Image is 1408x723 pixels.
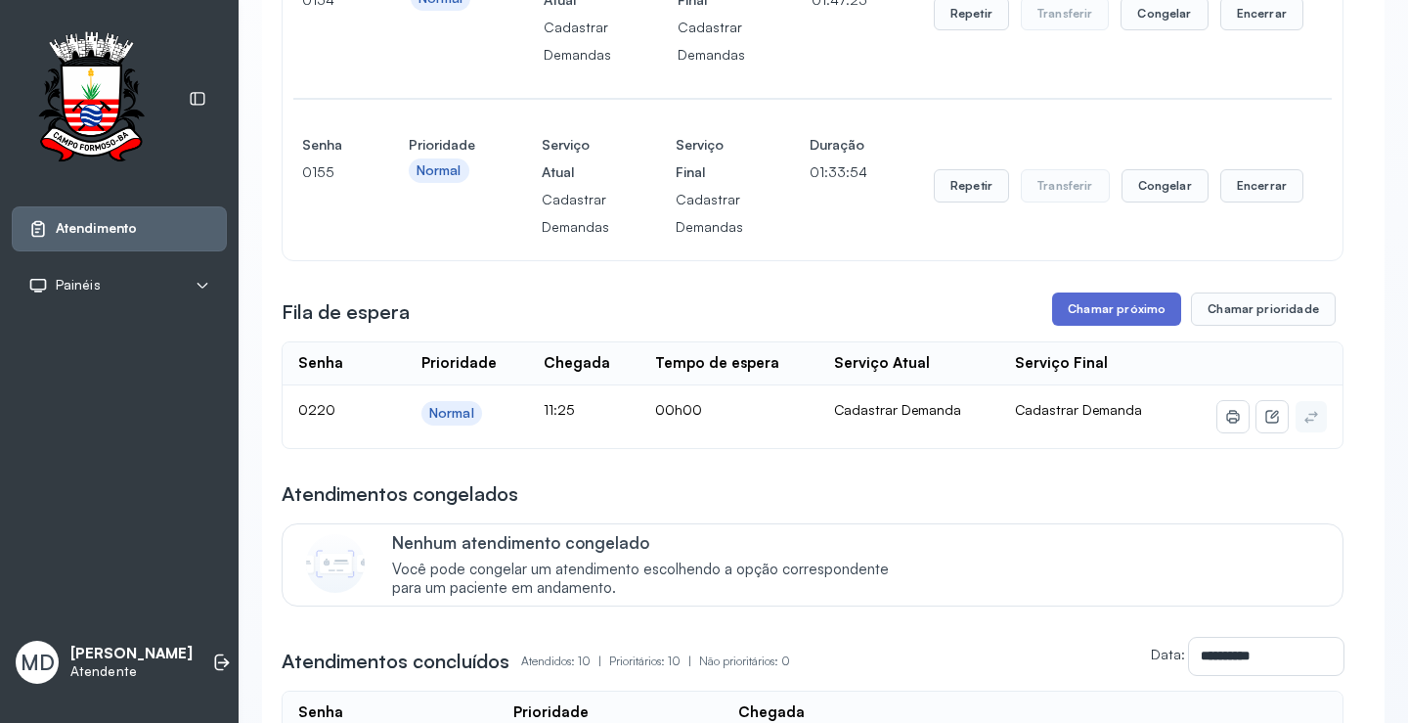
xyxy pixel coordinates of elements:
p: 01:33:54 [810,158,867,186]
div: Chegada [544,354,610,373]
h4: Senha [302,131,342,158]
span: | [688,654,691,668]
div: Senha [298,354,343,373]
div: Serviço Atual [834,354,930,373]
a: Atendimento [28,219,210,239]
button: Transferir [1021,169,1110,203]
h4: Serviço Atual [542,131,609,186]
p: Prioritários: 10 [609,648,699,675]
p: Cadastrar Demandas [676,186,743,241]
span: Painéis [56,277,101,294]
span: Você pode congelar um atendimento escolhendo a opção correspondente para um paciente em andamento. [392,561,909,598]
p: Atendente [70,663,193,680]
p: Nenhum atendimento congelado [392,532,909,553]
span: 00h00 [655,401,702,418]
h3: Fila de espera [282,298,410,326]
h4: Serviço Final [676,131,743,186]
img: Logotipo do estabelecimento [21,31,161,167]
span: Cadastrar Demanda [1015,401,1142,418]
h4: Prioridade [409,131,475,158]
div: Normal [417,162,462,179]
p: [PERSON_NAME] [70,645,193,663]
div: Prioridade [421,354,497,373]
div: Serviço Final [1015,354,1108,373]
div: Senha [298,703,343,722]
div: Normal [429,405,474,422]
div: Tempo de espera [655,354,779,373]
img: Imagem de CalloutCard [306,534,365,593]
p: Atendidos: 10 [521,648,609,675]
button: Repetir [934,169,1009,203]
h3: Atendimentos concluídos [282,648,509,675]
p: Cadastrar Demandas [678,14,745,68]
h4: Duração [810,131,867,158]
div: Prioridade [513,703,589,722]
h3: Atendimentos congelados [282,480,518,508]
span: 11:25 [544,401,574,418]
button: Encerrar [1220,169,1303,203]
p: Cadastrar Demandas [544,14,611,68]
div: Chegada [738,703,805,722]
p: Cadastrar Demandas [542,186,609,241]
label: Data: [1151,646,1185,662]
button: Chamar prioridade [1191,293,1336,326]
span: | [598,654,601,668]
span: Atendimento [56,220,137,237]
p: 0155 [302,158,342,186]
button: Chamar próximo [1052,293,1181,326]
div: Cadastrar Demanda [834,401,985,419]
p: Não prioritários: 0 [699,648,790,675]
button: Congelar [1122,169,1209,203]
span: 0220 [298,401,335,418]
